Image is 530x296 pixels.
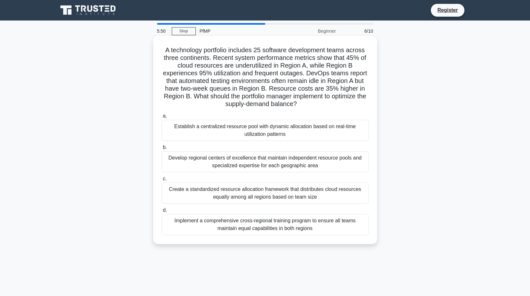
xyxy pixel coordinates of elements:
[172,27,196,35] a: Stop
[163,207,167,213] span: d.
[196,25,284,37] div: PfMP
[162,183,369,204] div: Create a standardized resource allocation framework that distributes cloud resources equally amon...
[340,25,377,37] div: 6/10
[163,144,167,150] span: b.
[163,176,167,181] span: c.
[162,214,369,235] div: Implement a comprehensive cross-regional training program to ensure all teams maintain equal capa...
[153,25,172,37] div: 5:50
[162,151,369,172] div: Develop regional centers of excellence that maintain independent resource pools and specialized e...
[161,46,369,108] h5: A technology portfolio includes 25 software development teams across three continents. Recent sys...
[284,25,340,37] div: Beginner
[433,6,462,14] a: Register
[163,113,167,119] span: a.
[162,120,369,141] div: Establish a centralized resource pool with dynamic allocation based on real-time utilization patt...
